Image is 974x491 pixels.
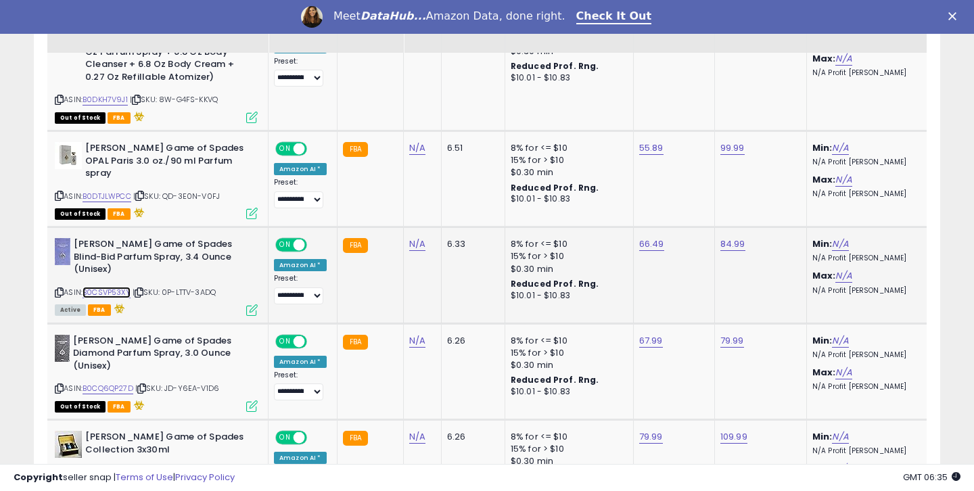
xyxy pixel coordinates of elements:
[511,278,599,289] b: Reduced Prof. Rng.
[812,350,925,360] p: N/A Profit [PERSON_NAME]
[511,263,623,275] div: $0.30 min
[85,431,250,459] b: [PERSON_NAME] Game of Spades Collection 3x30ml
[305,143,327,155] span: OFF
[333,9,565,23] div: Meet Amazon Data, done right.
[277,143,294,155] span: ON
[14,471,235,484] div: seller snap | |
[639,237,664,251] a: 66.49
[720,141,745,155] a: 99.99
[108,112,131,124] span: FBA
[55,20,258,121] div: ASIN:
[409,430,425,444] a: N/A
[511,142,623,154] div: 8% for <= $10
[85,20,250,87] b: [PERSON_NAME] Game of Spades Royale 4-Piece Gift Set Unisex, (3.4 Oz Parfum Spray + 6.8 Oz Body C...
[277,432,294,444] span: ON
[832,141,848,155] a: N/A
[812,334,833,347] b: Min:
[832,334,848,348] a: N/A
[812,189,925,199] p: N/A Profit [PERSON_NAME]
[511,359,623,371] div: $0.30 min
[812,158,925,167] p: N/A Profit [PERSON_NAME]
[55,304,86,316] span: All listings currently available for purchase on Amazon
[133,287,216,298] span: | SKU: 0P-LTTV-3ADQ
[639,141,664,155] a: 55.89
[511,166,623,179] div: $0.30 min
[511,193,623,205] div: $10.01 - $10.83
[277,335,294,347] span: ON
[576,9,652,24] a: Check It Out
[511,182,599,193] b: Reduced Prof. Rng.
[83,191,131,202] a: B0DTJLWPCC
[305,335,327,347] span: OFF
[511,335,623,347] div: 8% for <= $10
[131,400,145,410] i: hazardous material
[55,335,70,362] img: 51reoI+8vjL._SL40_.jpg
[88,304,111,316] span: FBA
[55,112,106,124] span: All listings that are currently out of stock and unavailable for purchase on Amazon
[274,259,327,271] div: Amazon AI *
[274,57,327,87] div: Preset:
[108,401,131,413] span: FBA
[83,287,131,298] a: B0CSVP53XY
[301,6,323,28] img: Profile image for Georgie
[55,208,106,220] span: All listings that are currently out of stock and unavailable for purchase on Amazon
[133,191,220,202] span: | SKU: QD-3E0N-V0FJ
[83,94,128,106] a: B0DKH7V9J1
[511,154,623,166] div: 15% for > $10
[409,237,425,251] a: N/A
[116,471,173,484] a: Terms of Use
[305,432,327,444] span: OFF
[720,334,744,348] a: 79.99
[447,431,494,443] div: 6.26
[812,254,925,263] p: N/A Profit [PERSON_NAME]
[131,112,145,121] i: hazardous material
[948,12,962,20] div: Close
[108,208,131,220] span: FBA
[130,94,218,105] span: | SKU: 8W-G4FS-KKVQ
[812,68,925,78] p: N/A Profit [PERSON_NAME]
[511,60,599,72] b: Reduced Prof. Rng.
[135,383,219,394] span: | SKU: JD-Y6EA-V1D6
[274,274,327,304] div: Preset:
[409,334,425,348] a: N/A
[511,443,623,455] div: 15% for > $10
[812,141,833,154] b: Min:
[447,238,494,250] div: 6.33
[55,238,258,314] div: ASIN:
[812,52,836,65] b: Max:
[835,366,852,379] a: N/A
[447,335,494,347] div: 6.26
[74,238,238,279] b: [PERSON_NAME] Game of Spades Blind-Bid Parfum Spray, 3.4 Ounce (Unisex)
[639,430,663,444] a: 79.99
[812,430,833,443] b: Min:
[274,178,327,208] div: Preset:
[274,163,327,175] div: Amazon AI *
[511,347,623,359] div: 15% for > $10
[55,335,258,411] div: ASIN:
[832,237,848,251] a: N/A
[343,431,368,446] small: FBA
[73,335,237,376] b: [PERSON_NAME] Game of Spades Diamond Parfum Spray, 3.0 Ounce (Unisex)
[274,371,327,401] div: Preset:
[55,238,70,265] img: 416f3HSt6VL._SL40_.jpg
[277,239,294,251] span: ON
[131,208,145,217] i: hazardous material
[812,446,925,456] p: N/A Profit [PERSON_NAME]
[812,173,836,186] b: Max:
[511,72,623,84] div: $10.01 - $10.83
[274,356,327,368] div: Amazon AI *
[812,366,836,379] b: Max:
[343,142,368,157] small: FBA
[305,239,327,251] span: OFF
[14,471,63,484] strong: Copyright
[511,238,623,250] div: 8% for <= $10
[639,334,663,348] a: 67.99
[903,471,960,484] span: 2025-09-17 06:35 GMT
[832,430,848,444] a: N/A
[511,250,623,262] div: 15% for > $10
[511,374,599,385] b: Reduced Prof. Rng.
[343,238,368,253] small: FBA
[55,401,106,413] span: All listings that are currently out of stock and unavailable for purchase on Amazon
[55,142,258,218] div: ASIN:
[812,237,833,250] b: Min:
